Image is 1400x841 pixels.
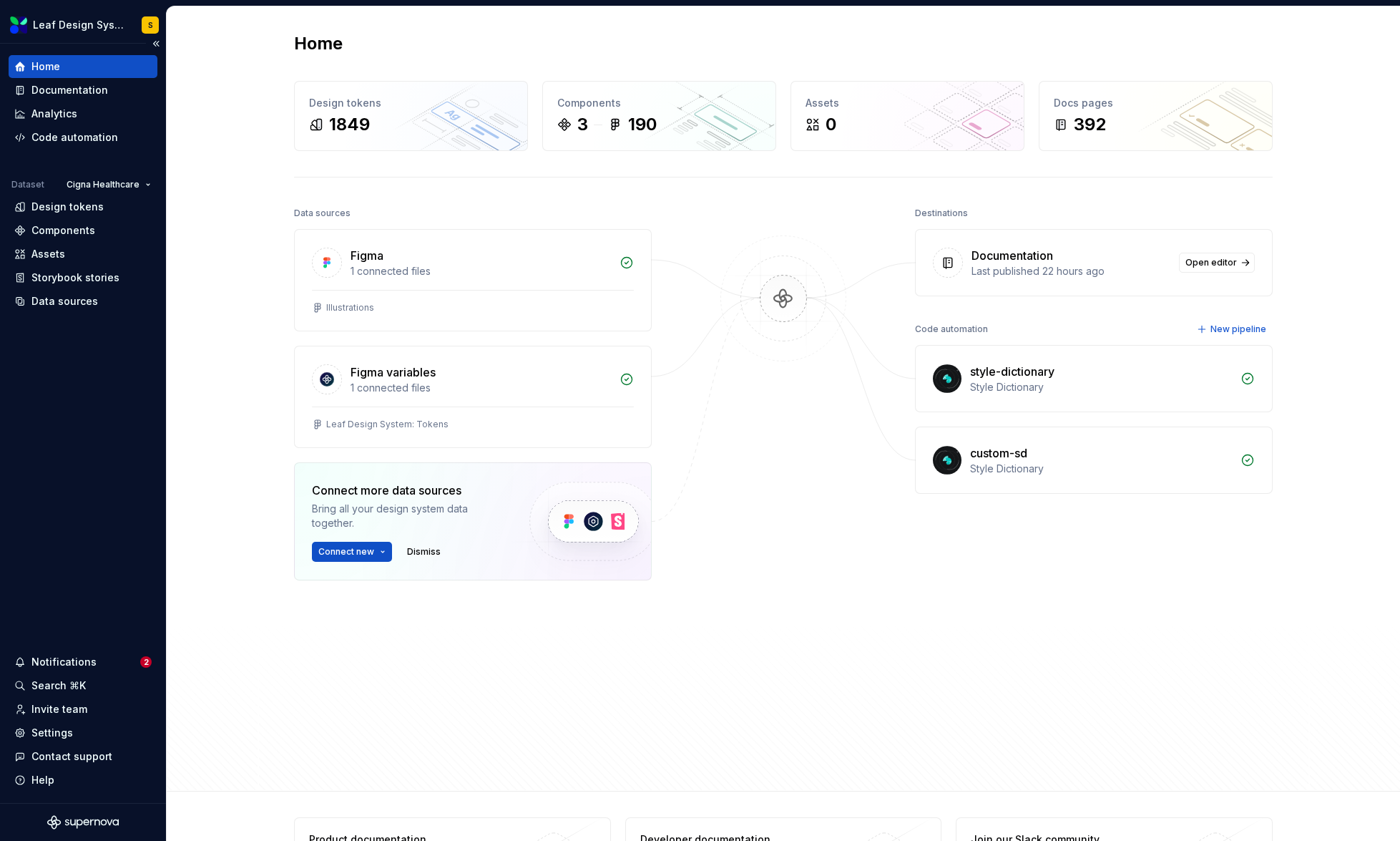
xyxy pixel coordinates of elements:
a: Code automation [9,126,157,149]
div: Style Dictionary [970,462,1232,476]
div: Search ⌘K [31,679,86,693]
a: Design tokens1849 [294,81,528,151]
div: Documentation [31,83,108,97]
div: Contact support [31,749,112,764]
span: Cigna Healthcare [67,179,139,190]
button: Cigna Healthcare [60,175,157,195]
button: Help [9,769,157,792]
button: Collapse sidebar [146,34,166,54]
div: Notifications [31,655,97,669]
button: New pipeline [1193,319,1273,339]
a: Figma1 connected filesIllustrations [294,229,652,331]
div: Code automation [31,130,118,145]
div: Storybook stories [31,271,119,285]
div: 190 [628,113,657,136]
div: Docs pages [1054,96,1258,110]
div: Settings [31,726,73,740]
div: Help [31,773,54,787]
div: Destinations [915,203,968,223]
div: Connect more data sources [312,482,505,499]
a: Settings [9,721,157,744]
a: Design tokens [9,195,157,218]
a: Assets0 [790,81,1024,151]
div: Last published 22 hours ago [971,264,1170,278]
svg: Supernova Logo [47,815,119,830]
div: Assets [806,96,1009,110]
div: Documentation [971,247,1053,264]
a: Assets [9,243,157,266]
a: Docs pages392 [1039,81,1273,151]
div: custom-sd [970,444,1027,462]
a: Invite team [9,698,157,721]
img: 6e787e26-f4c0-4230-8924-624fe4a2d214.png [10,16,27,34]
div: Components [31,223,95,238]
button: Leaf Design SystemS [3,9,163,40]
div: Dataset [11,179,44,190]
div: Figma [351,247,383,264]
div: 1849 [329,113,370,136]
span: New pipeline [1210,324,1266,335]
div: Data sources [31,294,98,308]
div: S [148,19,153,31]
a: Data sources [9,290,157,313]
a: Components3190 [542,81,776,151]
div: Code automation [915,319,988,339]
div: Leaf Design System: Tokens [326,419,449,430]
span: Dismiss [407,546,441,558]
div: Design tokens [309,96,513,110]
span: 2 [140,656,152,668]
div: 1 connected files [351,381,611,395]
a: Home [9,55,157,78]
a: Storybook stories [9,266,157,289]
div: Assets [31,247,65,261]
div: Analytics [31,107,77,121]
div: 3 [577,113,588,136]
button: Connect new [312,542,392,562]
a: Open editor [1179,253,1255,273]
span: Open editor [1185,257,1237,268]
div: Bring all your design system data together. [312,502,505,530]
button: Dismiss [401,542,447,562]
h2: Home [294,32,343,55]
div: Data sources [294,203,351,223]
button: Contact support [9,745,157,768]
span: Connect new [318,546,374,558]
a: Figma variables1 connected filesLeaf Design System: Tokens [294,346,652,448]
div: Design tokens [31,200,104,214]
div: Figma variables [351,364,436,381]
div: Components [557,96,761,110]
button: Search ⌘K [9,674,157,697]
div: Style Dictionary [970,380,1232,394]
div: Invite team [31,702,87,716]
a: Components [9,219,157,242]
div: 1 connected files [351,264,611,278]
a: Documentation [9,79,157,102]
div: 0 [826,113,836,136]
div: style-dictionary [970,363,1054,380]
button: Notifications2 [9,651,157,674]
div: 392 [1074,113,1106,136]
div: Home [31,59,60,74]
div: Leaf Design System [33,18,124,32]
a: Analytics [9,102,157,125]
div: Illustrations [326,302,374,313]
